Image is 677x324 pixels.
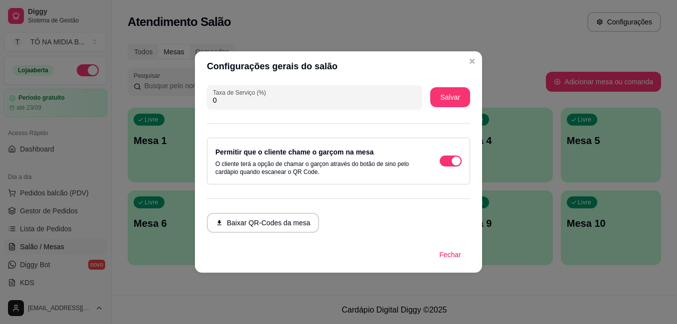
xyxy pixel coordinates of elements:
label: Taxa de Serviço (%) [213,88,269,97]
input: Taxa de Serviço (%) [213,95,416,105]
button: Close [464,53,480,69]
button: Salvar [430,87,470,107]
p: O cliente terá a opção de chamar o garçon através do botão de sino pelo cardápio quando escanear ... [215,160,420,176]
a: Baixar QR-Codes da mesa [207,219,319,228]
button: Fechar [430,245,470,265]
header: Configurações gerais do salão [195,51,482,81]
button: Baixar QR-Codes da mesa [207,213,319,233]
label: Permitir que o cliente chame o garçom na mesa [215,148,373,156]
